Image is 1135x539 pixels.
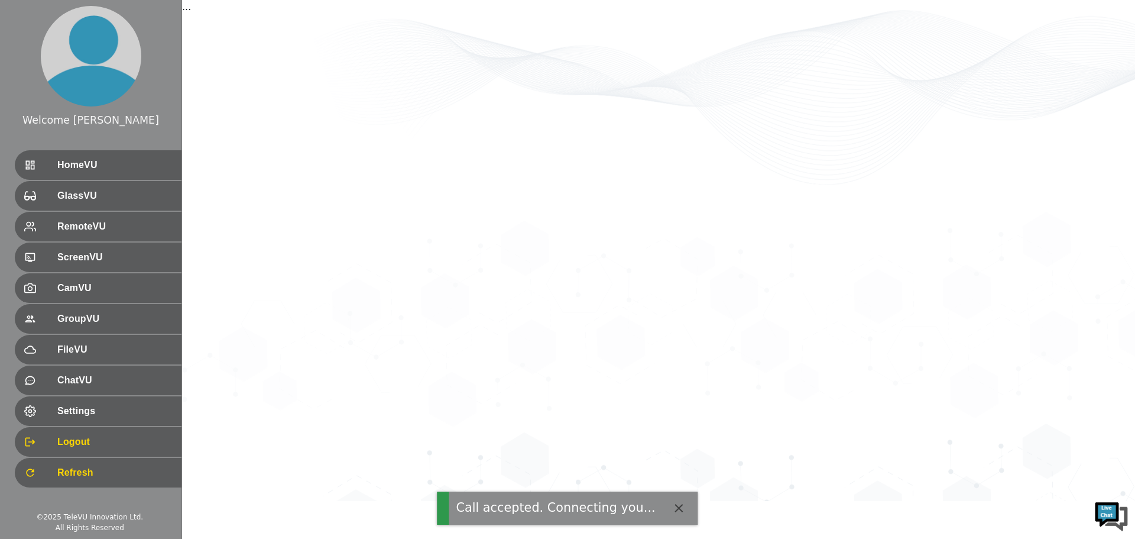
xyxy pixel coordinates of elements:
span: We're online! [69,149,163,269]
span: HomeVU [57,158,172,172]
span: Settings [57,404,172,418]
div: GlassVU [15,181,181,211]
div: Refresh [15,458,181,488]
span: RemoteVU [57,220,172,234]
textarea: Type your message and hit 'Enter' [6,323,225,364]
div: Minimize live chat window [194,6,222,34]
div: Chat with us now [61,62,199,78]
div: All Rights Reserved [56,522,124,533]
div: CamVU [15,273,181,303]
span: Refresh [57,466,172,480]
div: ScreenVU [15,243,181,272]
img: d_736959983_company_1615157101543_736959983 [20,55,50,85]
span: GroupVU [57,312,172,326]
span: FileVU [57,343,172,357]
span: ScreenVU [57,250,172,264]
div: GroupVU [15,304,181,334]
div: HomeVU [15,150,181,180]
span: ChatVU [57,373,172,388]
div: Call accepted. Connecting you... [456,499,655,517]
div: Settings [15,396,181,426]
div: ChatVU [15,366,181,395]
img: profile.png [41,6,141,106]
div: FileVU [15,335,181,364]
span: CamVU [57,281,172,295]
span: GlassVU [57,189,172,203]
div: Welcome [PERSON_NAME] [22,112,159,128]
div: RemoteVU [15,212,181,241]
div: Logout [15,427,181,457]
span: Logout [57,435,172,449]
img: Chat Widget [1094,498,1129,533]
